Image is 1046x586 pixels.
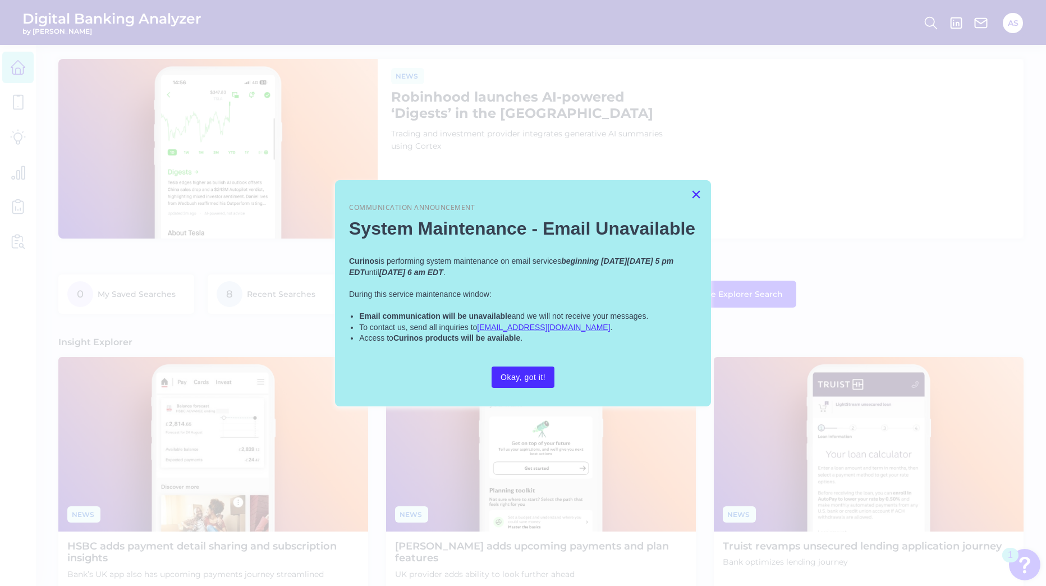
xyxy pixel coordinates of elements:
[379,257,561,265] span: is performing system maintenance on email services
[349,257,676,277] em: beginning [DATE][DATE] 5 pm EDT
[349,218,697,239] h2: System Maintenance - Email Unavailable
[379,268,443,277] em: [DATE] 6 am EDT
[443,268,446,277] span: .
[611,323,613,332] span: .
[359,323,477,332] span: To contact us, send all inquiries to
[349,203,697,213] p: Communication Announcement
[349,257,379,265] strong: Curinos
[492,367,554,388] button: Okay, got it!
[477,323,610,332] a: [EMAIL_ADDRESS][DOMAIN_NAME]
[393,333,520,342] strong: Curinos products will be available
[349,289,697,300] p: During this service maintenance window:
[359,333,393,342] span: Access to
[365,268,379,277] span: until
[359,312,512,321] strong: Email communication will be unavailable
[512,312,649,321] span: and we will not receive your messages.
[520,333,522,342] span: .
[691,185,701,203] button: Close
